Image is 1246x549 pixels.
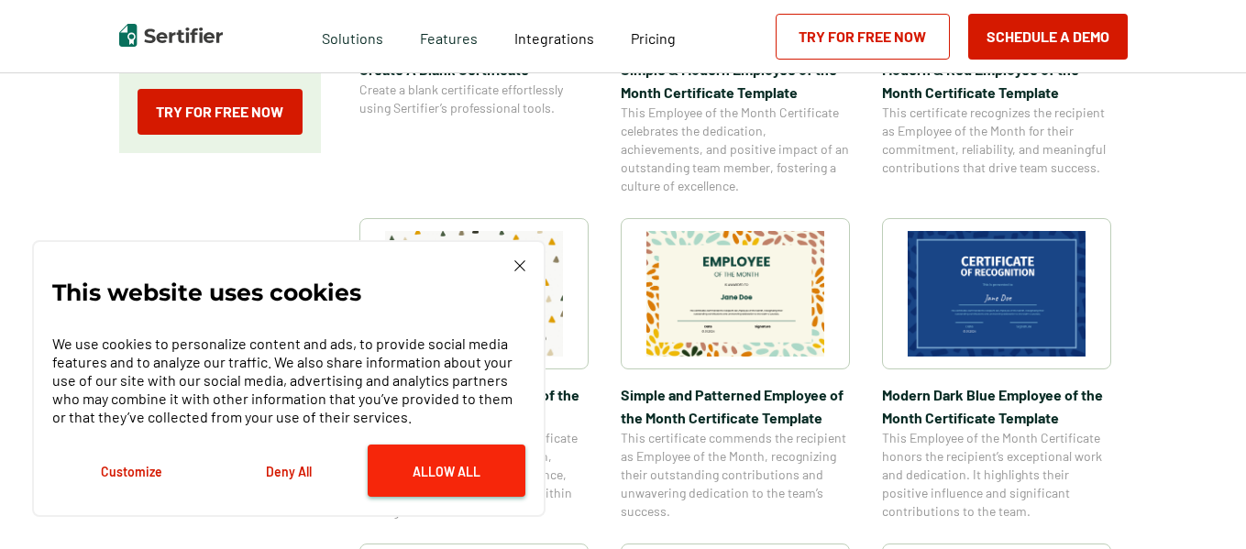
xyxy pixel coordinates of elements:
[776,14,950,60] a: Try for Free Now
[621,218,850,521] a: Simple and Patterned Employee of the Month Certificate TemplateSimple and Patterned Employee of t...
[631,29,676,47] span: Pricing
[882,58,1111,104] span: Modern & Red Employee of the Month Certificate Template
[420,25,478,48] span: Features
[968,14,1128,60] button: Schedule a Demo
[119,24,223,47] img: Sertifier | Digital Credentialing Platform
[322,25,383,48] span: Solutions
[52,283,361,302] p: This website uses cookies
[621,383,850,429] span: Simple and Patterned Employee of the Month Certificate Template
[631,25,676,48] a: Pricing
[514,29,594,47] span: Integrations
[359,218,589,521] a: Simple & Colorful Employee of the Month Certificate TemplateSimple & Colorful Employee of the Mon...
[882,218,1111,521] a: Modern Dark Blue Employee of the Month Certificate TemplateModern Dark Blue Employee of the Month...
[52,445,210,497] button: Customize
[882,383,1111,429] span: Modern Dark Blue Employee of the Month Certificate Template
[52,335,525,426] p: We use cookies to personalize content and ads, to provide social media features and to analyze ou...
[621,58,850,104] span: Simple & Modern Employee of the Month Certificate Template
[646,231,824,357] img: Simple and Patterned Employee of the Month Certificate Template
[385,231,563,357] img: Simple & Colorful Employee of the Month Certificate Template
[882,104,1111,177] span: This certificate recognizes the recipient as Employee of the Month for their commitment, reliabil...
[621,104,850,195] span: This Employee of the Month Certificate celebrates the dedication, achievements, and positive impa...
[210,445,368,497] button: Deny All
[1154,461,1246,549] iframe: Chat Widget
[514,25,594,48] a: Integrations
[359,81,589,117] span: Create a blank certificate effortlessly using Sertifier’s professional tools.
[138,89,303,135] a: Try for Free Now
[621,429,850,521] span: This certificate commends the recipient as Employee of the Month, recognizing their outstanding c...
[368,445,525,497] button: Allow All
[882,429,1111,521] span: This Employee of the Month Certificate honors the recipient’s exceptional work and dedication. It...
[514,260,525,271] img: Cookie Popup Close
[908,231,1086,357] img: Modern Dark Blue Employee of the Month Certificate Template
